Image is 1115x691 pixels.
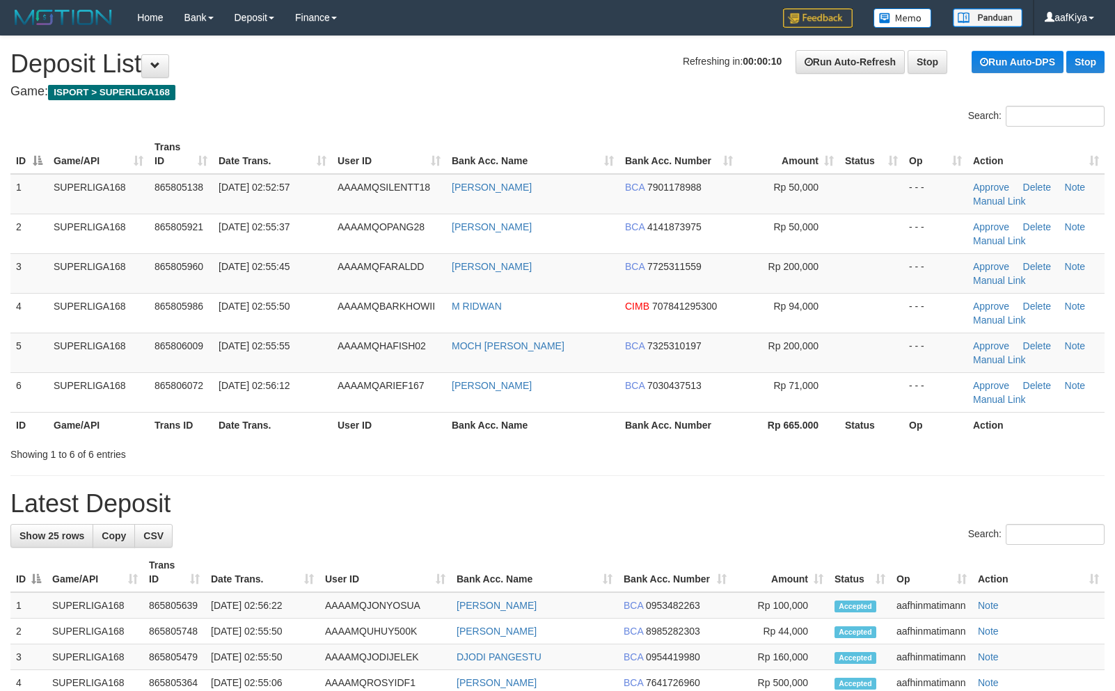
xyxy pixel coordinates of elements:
[446,412,619,438] th: Bank Acc. Name
[967,134,1105,174] th: Action: activate to sort column ascending
[451,553,618,592] th: Bank Acc. Name: activate to sort column ascending
[338,221,425,232] span: AAAAMQOPANG28
[768,340,819,351] span: Rp 200,000
[10,7,116,28] img: MOTION_logo.png
[839,412,903,438] th: Status
[102,530,126,541] span: Copy
[10,293,48,333] td: 4
[10,214,48,253] td: 2
[973,235,1026,246] a: Manual Link
[48,333,149,372] td: SUPERLIGA168
[732,619,829,644] td: Rp 44,000
[10,333,48,372] td: 5
[903,253,967,293] td: - - -
[10,644,47,670] td: 3
[1065,340,1086,351] a: Note
[973,340,1009,351] a: Approve
[891,553,972,592] th: Op: activate to sort column ascending
[10,442,454,461] div: Showing 1 to 6 of 6 entries
[652,301,717,312] span: Copy 707841295300 to clipboard
[891,592,972,619] td: aafhinmatimann
[213,412,332,438] th: Date Trans.
[205,592,319,619] td: [DATE] 02:56:22
[732,592,829,619] td: Rp 100,000
[903,293,967,333] td: - - -
[446,134,619,174] th: Bank Acc. Name: activate to sort column ascending
[155,380,203,391] span: 865806072
[773,380,819,391] span: Rp 71,000
[219,380,290,391] span: [DATE] 02:56:12
[452,221,532,232] a: [PERSON_NAME]
[768,261,819,272] span: Rp 200,000
[338,301,435,312] span: AAAAMQBARKHOWII
[143,553,205,592] th: Trans ID: activate to sort column ascending
[903,174,967,214] td: - - -
[10,372,48,412] td: 6
[891,644,972,670] td: aafhinmatimann
[646,677,700,688] span: Copy 7641726960 to clipboard
[967,412,1105,438] th: Action
[972,553,1105,592] th: Action: activate to sort column ascending
[743,56,782,67] strong: 00:00:10
[10,50,1105,78] h1: Deposit List
[457,600,537,611] a: [PERSON_NAME]
[10,490,1105,518] h1: Latest Deposit
[10,412,48,438] th: ID
[143,592,205,619] td: 865805639
[1065,182,1086,193] a: Note
[625,182,645,193] span: BCA
[625,301,649,312] span: CIMB
[205,553,319,592] th: Date Trans.: activate to sort column ascending
[155,221,203,232] span: 865805921
[835,601,876,612] span: Accepted
[10,85,1105,99] h4: Game:
[452,182,532,193] a: [PERSON_NAME]
[973,394,1026,405] a: Manual Link
[338,380,425,391] span: AAAAMQARIEF167
[1023,221,1051,232] a: Delete
[1065,261,1086,272] a: Note
[646,651,700,662] span: Copy 0954419980 to clipboard
[149,412,213,438] th: Trans ID
[1023,182,1051,193] a: Delete
[647,340,702,351] span: Copy 7325310197 to clipboard
[903,372,967,412] td: - - -
[839,134,903,174] th: Status: activate to sort column ascending
[10,174,48,214] td: 1
[155,182,203,193] span: 865805138
[143,644,205,670] td: 865805479
[143,530,164,541] span: CSV
[972,51,1063,73] a: Run Auto-DPS
[48,85,175,100] span: ISPORT > SUPERLIGA168
[835,652,876,664] span: Accepted
[1066,51,1105,73] a: Stop
[973,315,1026,326] a: Manual Link
[457,677,537,688] a: [PERSON_NAME]
[973,380,1009,391] a: Approve
[457,651,541,662] a: DJODI PANGESTU
[48,174,149,214] td: SUPERLIGA168
[953,8,1022,27] img: panduan.png
[155,301,203,312] span: 865805986
[155,261,203,272] span: 865805960
[646,626,700,637] span: Copy 8985282303 to clipboard
[973,221,1009,232] a: Approve
[10,553,47,592] th: ID: activate to sort column descending
[1065,301,1086,312] a: Note
[624,626,643,637] span: BCA
[978,651,999,662] a: Note
[1006,106,1105,127] input: Search:
[47,619,143,644] td: SUPERLIGA168
[783,8,853,28] img: Feedback.jpg
[452,340,564,351] a: MOCH [PERSON_NAME]
[903,412,967,438] th: Op
[968,106,1105,127] label: Search:
[10,619,47,644] td: 2
[835,626,876,638] span: Accepted
[732,644,829,670] td: Rp 160,000
[205,619,319,644] td: [DATE] 02:55:50
[624,600,643,611] span: BCA
[457,626,537,637] a: [PERSON_NAME]
[903,333,967,372] td: - - -
[973,196,1026,207] a: Manual Link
